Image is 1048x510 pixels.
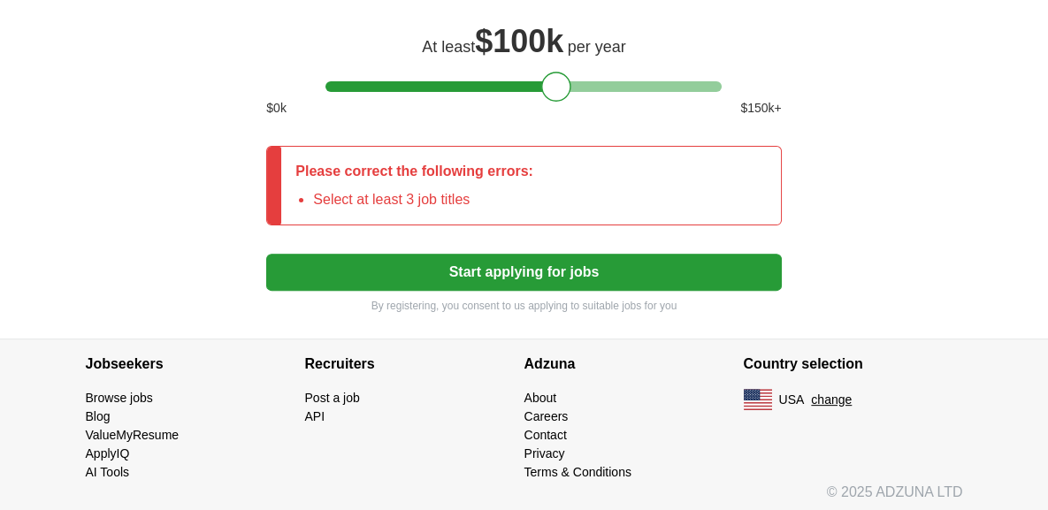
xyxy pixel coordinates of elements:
[524,446,565,461] a: Privacy
[86,391,153,405] a: Browse jobs
[305,409,325,423] a: API
[475,23,563,59] span: $ 100k
[524,409,569,423] a: Careers
[313,189,533,210] li: Select at least 3 job titles
[295,161,533,182] p: Please correct the following errors:
[811,391,852,409] button: change
[266,298,781,314] p: By registering, you consent to us applying to suitable jobs for you
[86,409,111,423] a: Blog
[266,99,287,118] span: $ 0 k
[744,389,772,410] img: US flag
[86,465,130,479] a: AI Tools
[744,339,963,389] h4: Country selection
[524,391,557,405] a: About
[305,391,360,405] a: Post a job
[568,38,626,56] span: per year
[779,391,805,409] span: USA
[86,446,130,461] a: ApplyIQ
[266,254,781,291] button: Start applying for jobs
[86,428,180,442] a: ValueMyResume
[524,465,631,479] a: Terms & Conditions
[740,99,781,118] span: $ 150 k+
[524,428,567,442] a: Contact
[422,38,475,56] span: At least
